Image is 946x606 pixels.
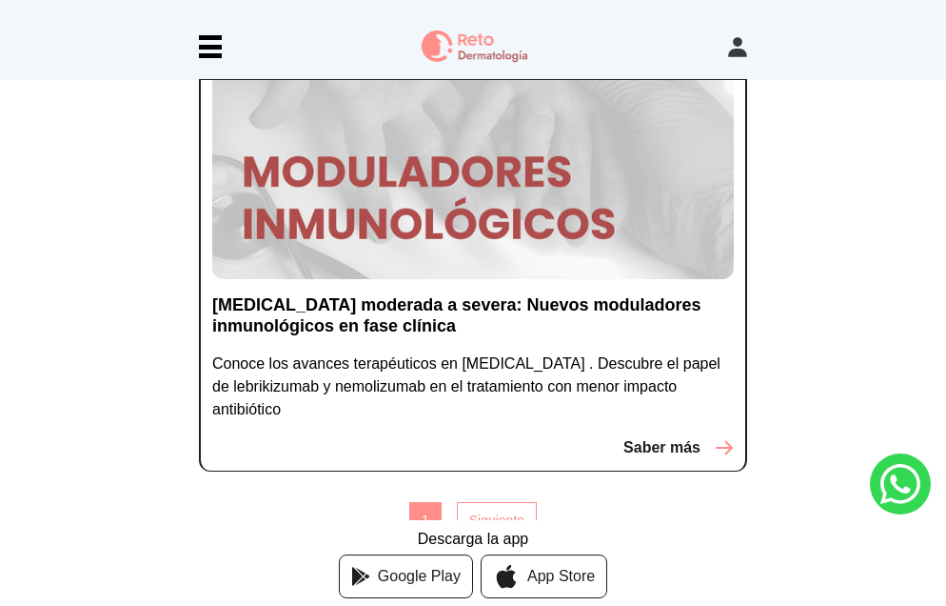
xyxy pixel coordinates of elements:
[339,555,473,598] a: Google Play
[870,454,931,515] a: whatsapp button
[422,30,528,64] img: logo Reto dermatología
[623,436,734,459] button: Saber más
[212,353,734,421] p: Conoce los avances terapéuticos en [MEDICAL_DATA] . Descubre el papel de lebrikizumab y nemolizum...
[409,502,442,538] div: 1
[481,555,607,598] a: App Store
[457,502,537,538] div: Siguiente
[378,565,461,588] span: Google Play
[527,565,595,588] span: App Store
[212,294,734,337] p: [MEDICAL_DATA] moderada a severa: Nuevos moduladores inmunológicos en fase clínica
[418,524,529,547] div: Descarga la app
[623,436,700,459] p: Saber más
[212,294,734,353] a: [MEDICAL_DATA] moderada a severa: Nuevos moduladores inmunológicos en fase clínica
